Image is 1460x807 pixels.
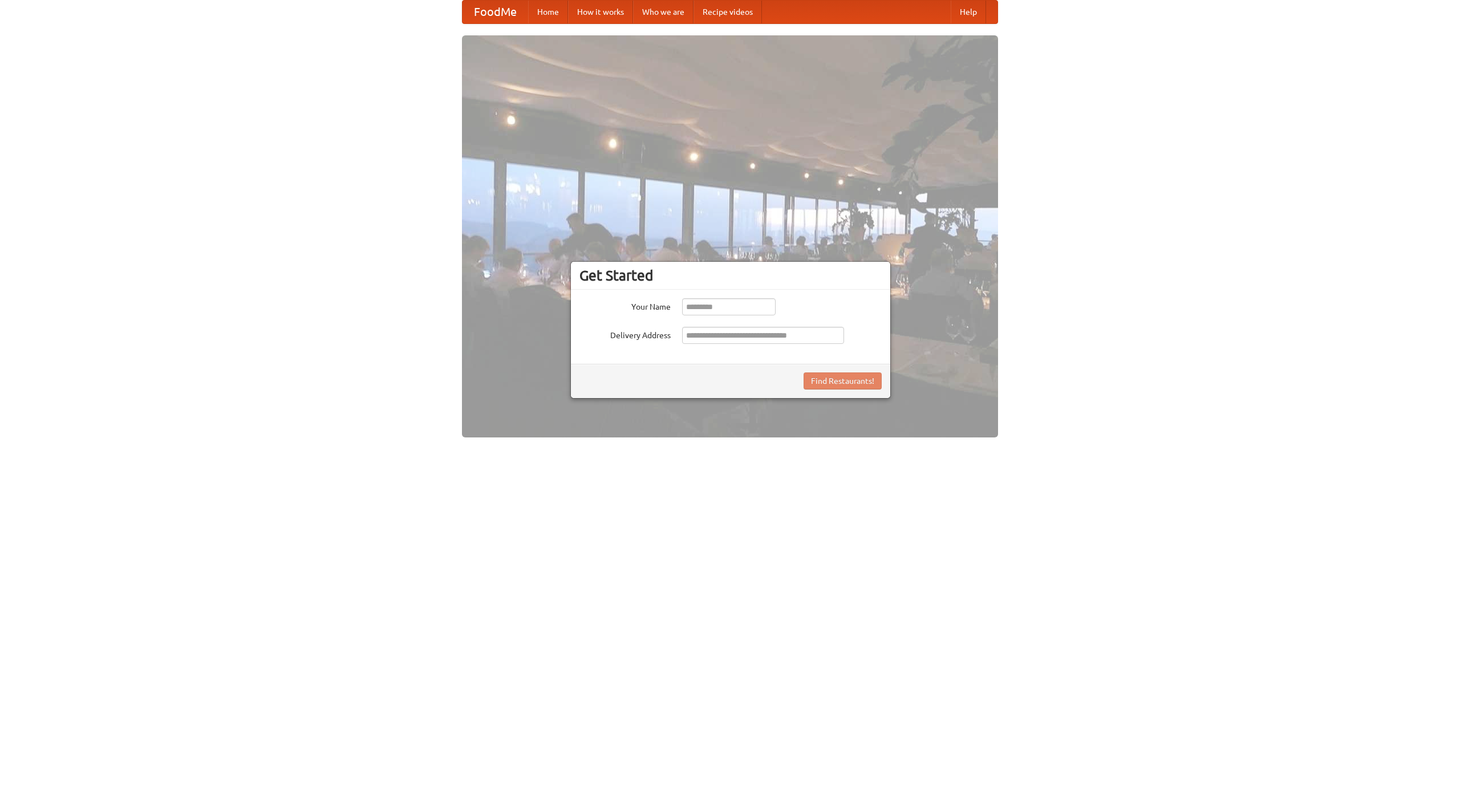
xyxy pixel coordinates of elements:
h3: Get Started [579,267,882,284]
button: Find Restaurants! [804,372,882,390]
a: Who we are [633,1,693,23]
a: Home [528,1,568,23]
a: Help [951,1,986,23]
a: How it works [568,1,633,23]
a: FoodMe [463,1,528,23]
a: Recipe videos [693,1,762,23]
label: Delivery Address [579,327,671,341]
label: Your Name [579,298,671,313]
